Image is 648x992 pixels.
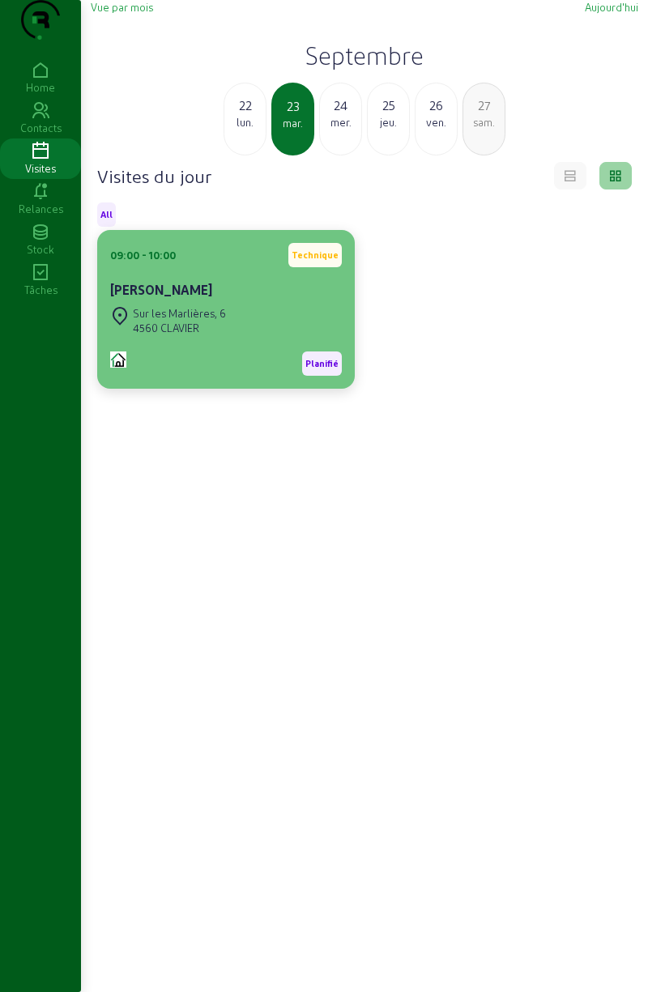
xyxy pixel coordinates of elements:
[97,164,211,187] h4: Visites du jour
[110,248,176,262] div: 09:00 - 10:00
[224,96,266,115] div: 22
[368,115,409,130] div: jeu.
[320,115,361,130] div: mer.
[224,115,266,130] div: lun.
[273,96,313,116] div: 23
[273,116,313,130] div: mar.
[100,209,113,220] span: All
[133,321,226,335] div: 4560 CLAVIER
[305,358,339,369] span: Planifié
[110,282,212,297] cam-card-title: [PERSON_NAME]
[416,115,457,130] div: ven.
[463,96,505,115] div: 27
[110,351,126,368] img: CIME
[585,1,638,13] span: Aujourd'hui
[91,1,153,13] span: Vue par mois
[416,96,457,115] div: 26
[91,40,638,70] h2: Septembre
[368,96,409,115] div: 25
[292,249,339,261] span: Technique
[463,115,505,130] div: sam.
[320,96,361,115] div: 24
[133,306,226,321] div: Sur les Marlières, 6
